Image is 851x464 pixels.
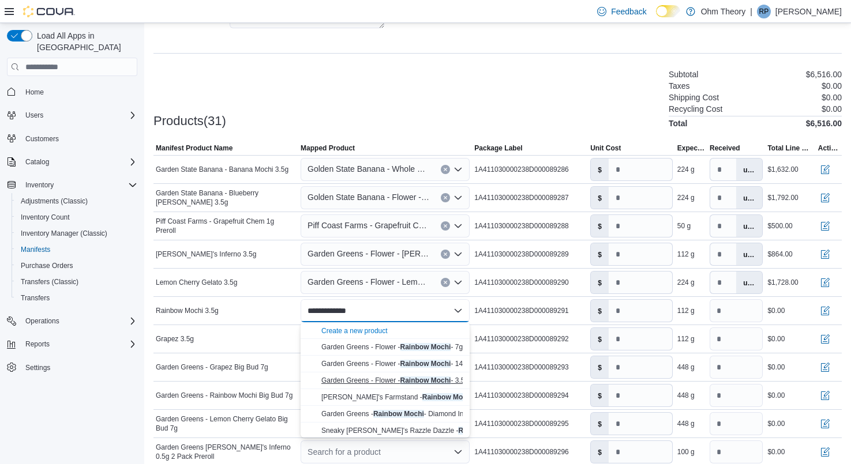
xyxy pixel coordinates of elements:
[677,334,695,344] div: 112 g
[767,193,798,202] div: $1,792.00
[153,114,226,128] h3: Products(31)
[767,165,798,174] div: $1,632.00
[16,210,74,224] a: Inventory Count
[818,144,839,153] span: Actions
[25,111,43,120] span: Users
[677,306,695,315] div: 112 g
[21,108,137,122] span: Users
[12,242,142,258] button: Manifests
[458,427,509,435] mark: Rainbow Mochi
[767,221,792,231] div: $500.00
[7,78,137,406] nav: Complex example
[757,5,771,18] div: Romeo Patel
[806,119,842,128] h4: $6,516.00
[301,356,470,372] button: Garden Greens - Flower - Rainbow Mochi - 14g
[669,81,690,90] h6: Taxes
[441,221,450,231] button: Clear input
[400,360,451,368] mark: Rainbow Mochi
[677,419,695,428] div: 448 g
[308,275,429,289] span: Garden Greens - Flower - Lemon Cherry Gelato - 3.5g
[16,259,137,273] span: Purchase Orders
[2,107,142,123] button: Users
[701,5,746,18] p: Ohm Theory
[21,178,137,192] span: Inventory
[12,209,142,225] button: Inventory Count
[767,278,798,287] div: $1,728.00
[677,447,695,457] div: 100 g
[25,339,50,349] span: Reports
[12,258,142,274] button: Purchase Orders
[474,250,569,259] span: 1A411030000238D000089289
[156,188,296,207] span: Garden State Banana - Blueberry [PERSON_NAME] 3.5g
[767,144,813,153] span: Total Line Cost
[759,5,769,18] span: RP
[301,372,470,389] button: Garden Greens - Flower - Rainbow Mochi - 3.5g
[767,334,785,344] div: $0.00
[25,88,44,97] span: Home
[453,306,463,315] button: Close list of options
[25,316,59,326] span: Operations
[453,193,463,202] button: Open list of options
[400,376,451,384] mark: Rainbow Mochi
[750,5,752,18] p: |
[308,247,429,261] span: Garden Greens - Flower - [PERSON_NAME]'s Inferno - 3.5g
[474,165,569,174] span: 1A411030000238D000089286
[590,144,621,153] span: Unit Cost
[308,162,429,176] span: Golden State Banana - Whole Flower - Banana Mochi - 3.5g
[775,5,842,18] p: [PERSON_NAME]
[677,363,695,372] div: 448 g
[21,277,78,286] span: Transfers (Classic)
[301,144,355,153] span: Mapped Product
[591,356,609,378] label: $
[591,384,609,406] label: $
[32,30,137,53] span: Load All Apps in [GEOGRAPHIC_DATA]
[373,410,424,418] mark: Rainbow Mochi
[21,197,88,206] span: Adjustments (Classic)
[736,187,762,209] label: units
[591,243,609,265] label: $
[474,363,569,372] span: 1A411030000238D000089293
[656,5,680,17] input: Dark Mode
[21,108,48,122] button: Users
[441,278,450,287] button: Clear input
[669,70,698,79] h6: Subtotal
[156,165,288,174] span: Garden State Banana - Banana Mochi 3.5g
[474,447,569,457] span: 1A411030000238D000089296
[25,363,50,372] span: Settings
[591,328,609,350] label: $
[321,360,467,368] span: Garden Greens - Flower - - 14g
[16,275,137,289] span: Transfers (Classic)
[12,290,142,306] button: Transfers
[156,391,293,400] span: Garden Greens - Rainbow Mochi Big Bud 7g
[2,336,142,352] button: Reports
[16,275,83,289] a: Transfers (Classic)
[21,245,50,254] span: Manifests
[669,119,687,128] h4: Total
[308,190,429,204] span: Golden State Banana - Flower - Blueberry [PERSON_NAME] - 3.5g
[16,227,137,240] span: Inventory Manager (Classic)
[669,93,719,102] h6: Shipping Cost
[822,81,842,90] p: $0.00
[156,414,296,433] span: Garden Greens - Lemon Cherry Gelato Big Bud 7g
[21,261,73,270] span: Purchase Orders
[156,144,233,153] span: Manifest Product Name
[25,157,49,167] span: Catalog
[669,104,722,114] h6: Recycling Cost
[677,144,705,153] span: Expected
[767,391,785,400] div: $0.00
[2,359,142,376] button: Settings
[474,419,569,428] span: 1A411030000238D000089295
[591,187,609,209] label: $
[2,313,142,329] button: Operations
[710,144,740,153] span: Received
[806,70,842,79] p: $6,516.00
[308,218,429,232] span: Piff Coast Farms - Grapefruit Chem - Pre Roll - 1g
[736,215,762,237] label: units
[321,376,468,384] span: Garden Greens - Flower - - 3.5g
[16,227,112,240] a: Inventory Manager (Classic)
[301,339,470,356] button: Garden Greens - Flower - Rainbow Mochi - 7g
[767,306,785,315] div: $0.00
[321,326,388,335] button: Create a new product
[591,413,609,435] label: $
